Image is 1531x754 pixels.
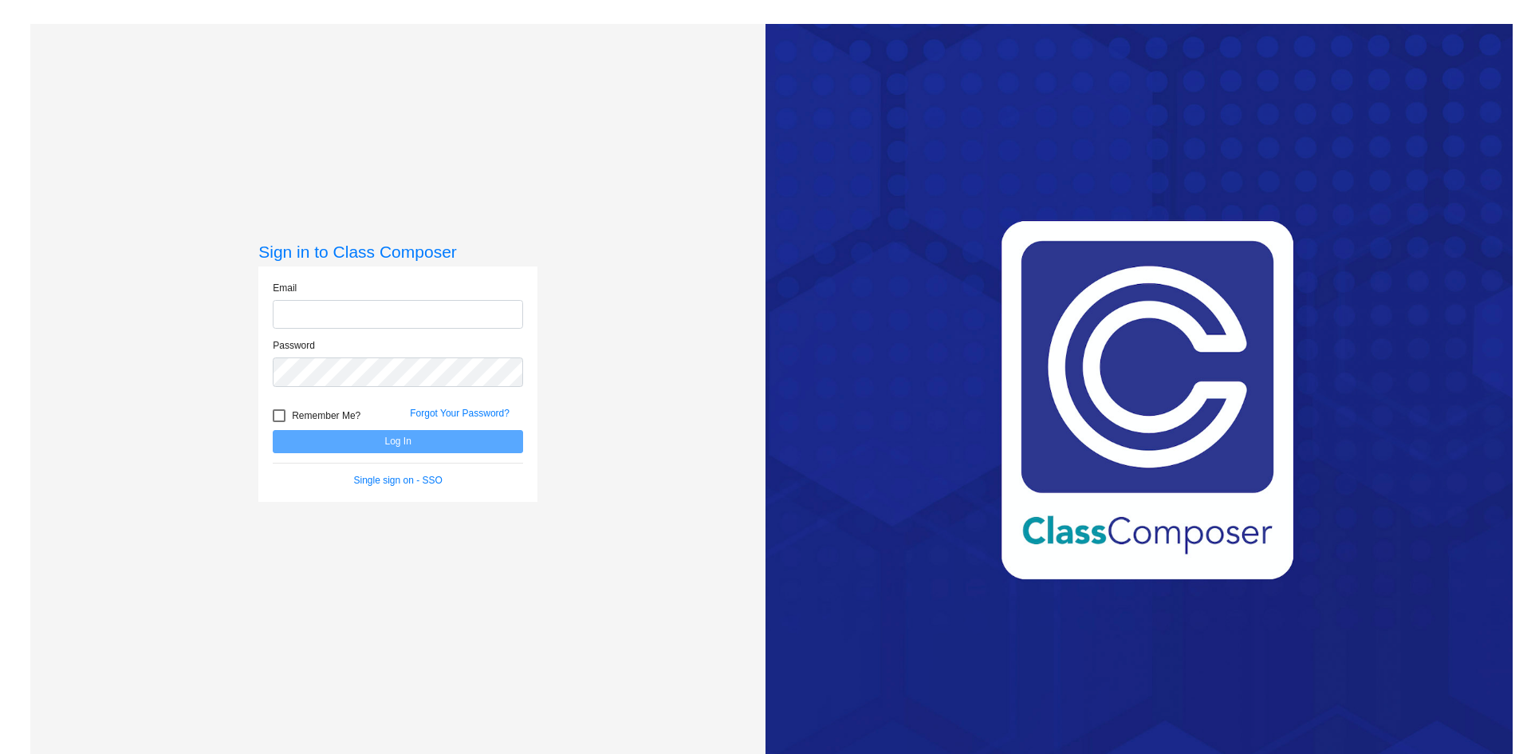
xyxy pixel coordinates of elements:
[273,281,297,295] label: Email
[354,475,443,486] a: Single sign on - SSO
[410,408,510,419] a: Forgot Your Password?
[273,430,523,453] button: Log In
[273,338,315,353] label: Password
[292,406,360,425] span: Remember Me?
[258,242,537,262] h3: Sign in to Class Composer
